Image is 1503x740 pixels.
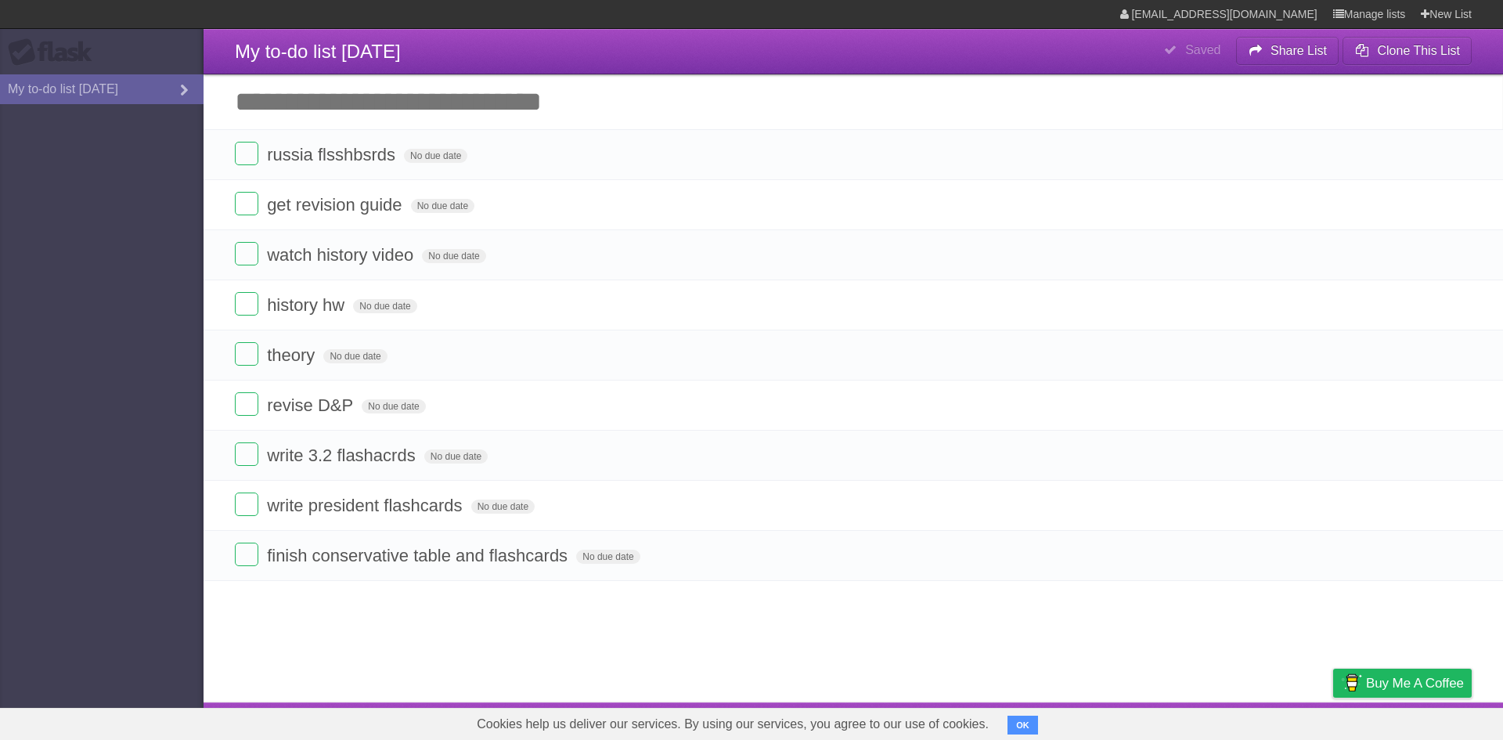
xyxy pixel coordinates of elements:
[1260,706,1294,736] a: Terms
[235,493,258,516] label: Done
[1271,44,1327,57] b: Share List
[1007,716,1038,735] button: OK
[267,195,405,215] span: get revision guide
[1333,669,1472,698] a: Buy me a coffee
[353,299,416,313] span: No due date
[235,142,258,165] label: Done
[1373,706,1472,736] a: Suggest a feature
[1185,43,1220,56] b: Saved
[235,242,258,265] label: Done
[362,399,425,413] span: No due date
[267,145,399,164] span: russia flsshbsrds
[235,442,258,466] label: Done
[267,345,319,365] span: theory
[235,292,258,316] label: Done
[422,249,485,263] span: No due date
[1341,670,1362,696] img: Buy me a coffee
[267,496,466,515] span: write president flashcards
[267,395,357,415] span: revise D&P
[1377,44,1460,57] b: Clone This List
[471,500,535,514] span: No due date
[1177,706,1240,736] a: Developers
[1313,706,1353,736] a: Privacy
[323,349,387,363] span: No due date
[404,149,467,163] span: No due date
[1366,670,1464,697] span: Buy me a coffee
[461,709,1004,740] span: Cookies help us deliver our services. By using our services, you agree to our use of cookies.
[235,392,258,416] label: Done
[411,199,474,213] span: No due date
[1125,706,1158,736] a: About
[1236,37,1339,65] button: Share List
[235,342,258,366] label: Done
[267,295,348,315] span: history hw
[267,245,417,265] span: watch history video
[1343,37,1472,65] button: Clone This List
[267,546,571,565] span: finish conservative table and flashcards
[235,192,258,215] label: Done
[267,446,420,465] span: write 3.2 flashacrds
[235,41,401,62] span: My to-do list [DATE]
[424,449,488,464] span: No due date
[8,38,102,67] div: Flask
[576,550,640,564] span: No due date
[235,543,258,566] label: Done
